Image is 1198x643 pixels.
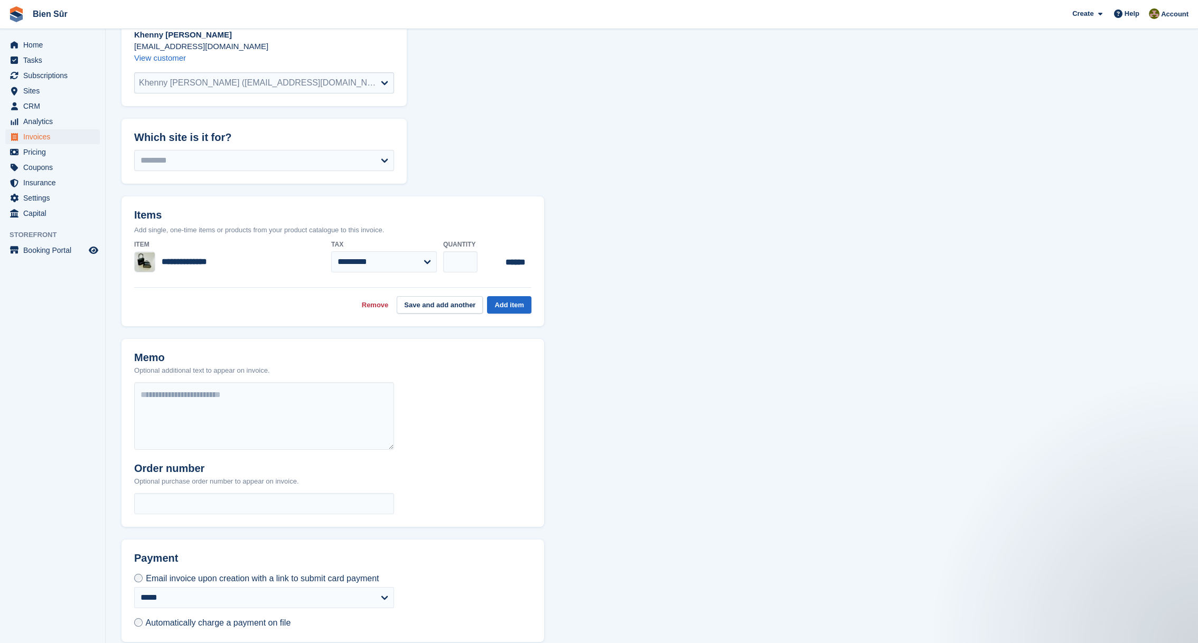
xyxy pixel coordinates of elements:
[23,68,87,83] span: Subscriptions
[1149,8,1159,19] img: Matthieu Burnand
[23,83,87,98] span: Sites
[23,99,87,114] span: CRM
[145,618,291,627] span: Automatically charge a payment on file
[134,352,270,364] h2: Memo
[29,5,72,23] a: Bien Sûr
[23,145,87,159] span: Pricing
[23,243,87,258] span: Booking Portal
[23,129,87,144] span: Invoices
[5,160,100,175] a: menu
[397,296,483,314] button: Save and add another
[134,131,394,144] h2: Which site is it for?
[134,209,531,223] h2: Items
[5,206,100,221] a: menu
[134,618,143,627] input: Automatically charge a payment on file
[23,175,87,190] span: Insurance
[134,225,531,235] p: Add single, one-time items or products from your product catalogue to this invoice.
[23,37,87,52] span: Home
[134,41,394,52] p: [EMAIL_ADDRESS][DOMAIN_NAME]
[23,114,87,129] span: Analytics
[134,53,186,62] a: View customer
[362,300,389,310] a: Remove
[23,206,87,221] span: Capital
[134,365,270,376] p: Optional additional text to appear on invoice.
[5,99,100,114] a: menu
[1125,8,1139,19] span: Help
[331,240,437,249] label: Tax
[1072,8,1093,19] span: Create
[10,230,105,240] span: Storefront
[134,574,143,582] input: Email invoice upon creation with a link to submit card payment
[146,574,379,583] span: Email invoice upon creation with a link to submit card payment
[8,6,24,22] img: stora-icon-8386f47178a22dfd0bd8f6a31ec36ba5ce8667c1dd55bd0f319d3a0aa187defe.svg
[134,552,394,573] h2: Payment
[23,191,87,205] span: Settings
[134,240,325,249] div: Item
[5,68,100,83] a: menu
[23,160,87,175] span: Coupons
[23,53,87,68] span: Tasks
[5,53,100,68] a: menu
[5,145,100,159] a: menu
[5,129,100,144] a: menu
[134,476,298,487] p: Optional purchase order number to appear on invoice.
[134,29,394,41] p: Khenny [PERSON_NAME]
[87,244,100,257] a: Preview store
[5,191,100,205] a: menu
[5,175,100,190] a: menu
[443,240,478,249] label: Quantity
[135,252,155,272] img: IMG_0599.jpg
[5,37,100,52] a: menu
[134,462,298,475] h2: Order number
[5,83,100,98] a: menu
[1161,9,1188,20] span: Account
[487,296,531,314] button: Add item
[5,243,100,258] a: menu
[5,114,100,129] a: menu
